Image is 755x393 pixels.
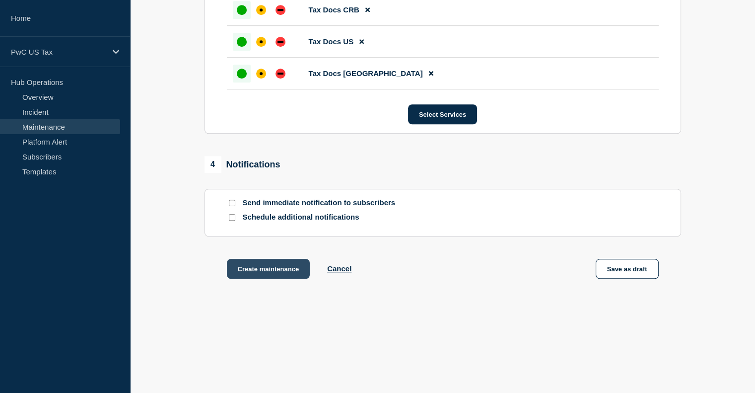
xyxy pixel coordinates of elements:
div: Notifications [205,156,280,173]
p: Send immediate notification to subscribers [243,198,402,208]
button: Save as draft [596,259,659,279]
div: up [237,37,247,47]
div: affected [256,69,266,79]
div: up [237,5,247,15]
span: Tax Docs [GEOGRAPHIC_DATA] [309,69,423,78]
div: affected [256,37,266,47]
button: Select Services [408,104,477,124]
div: down [275,37,285,47]
button: Create maintenance [227,259,310,279]
span: 4 [205,156,221,173]
div: affected [256,5,266,15]
input: Schedule additional notifications [229,214,235,221]
p: PwC US Tax [11,48,106,56]
div: up [237,69,247,79]
span: Tax Docs US [309,37,354,46]
button: Cancel [327,264,351,273]
input: Send immediate notification to subscribers [229,200,235,206]
div: down [275,69,285,79]
span: Tax Docs CRB [309,5,359,14]
p: Schedule additional notifications [243,213,402,222]
div: down [275,5,285,15]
